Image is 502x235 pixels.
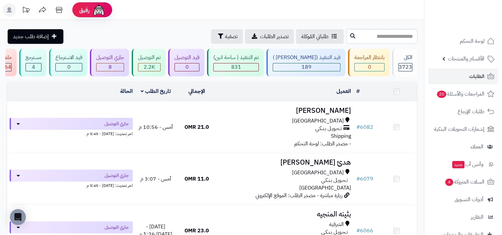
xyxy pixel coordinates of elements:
[175,54,199,61] div: قيد التوصيل
[336,87,351,95] a: العميل
[67,63,71,71] span: 0
[32,63,35,71] span: 4
[321,177,348,184] span: تـحـويـل بـنـكـي
[301,33,328,40] span: طلباتي المُوكلة
[356,87,360,95] a: #
[92,3,106,17] img: ai-face.png
[220,107,351,115] h3: [PERSON_NAME]
[437,91,446,98] span: 20
[428,104,498,119] a: طلبات الإرجاع
[428,68,498,84] a: الطلبات
[26,63,41,71] div: 4
[108,63,112,71] span: 8
[331,132,351,140] span: Shipping
[470,142,483,151] span: العملاء
[355,63,384,71] div: 0
[292,117,344,125] span: [GEOGRAPHIC_DATA]
[220,159,351,166] h3: هدئ [PERSON_NAME]
[273,63,340,71] div: 189
[8,29,63,44] a: إضافة طلب جديد
[296,29,344,44] a: طلباتي المُوكلة
[184,175,209,183] span: 11.0 OMR
[458,107,484,116] span: طلبات الإرجاع
[225,33,238,40] span: تصفية
[356,175,373,183] a: #6079
[428,86,498,102] a: المراجعات والأسئلة20
[299,184,351,192] span: [GEOGRAPHIC_DATA]
[138,54,161,61] div: تم التوصيل
[391,49,419,76] a: الكل3723
[214,63,258,71] div: 831
[1,54,12,61] div: ملغي
[356,175,360,183] span: #
[460,37,484,46] span: لوحة التحكم
[398,54,412,61] div: الكل
[428,174,498,190] a: السلات المتروكة4
[354,54,385,61] div: بانتظار المراجعة
[144,63,155,71] span: 2.2K
[457,5,496,19] img: logo-2.png
[55,54,82,61] div: قيد الاسترجاع
[138,63,160,71] div: 2227
[105,172,129,179] span: جاري التوصيل
[105,120,129,127] span: جاري التوصيل
[245,29,294,44] a: تصدير الطلبات
[18,3,34,18] a: تحديثات المنصة
[139,123,173,131] span: أمس - 10:56 م
[206,49,265,76] a: تم التنفيذ ( ساحة اتين) 831
[211,29,243,44] button: تصفية
[130,49,167,76] a: تم التوصيل 2.2K
[428,33,498,49] a: لوحة التحكم
[217,102,354,153] td: - مصدر الطلب: لوحة التحكم
[140,175,171,183] span: أمس - 3:07 م
[292,169,344,177] span: [GEOGRAPHIC_DATA]
[260,33,289,40] span: تصدير الطلبات
[18,49,48,76] a: مسترجع 4
[96,54,124,61] div: جاري التوصيل
[452,161,465,168] span: جديد
[10,209,26,225] div: Open Intercom Messenger
[13,33,49,40] span: إضافة طلب جديد
[10,182,133,189] div: اخر تحديث: [DATE] - 5:45 م
[265,49,347,76] a: قيد التنفيذ ([PERSON_NAME] ) 189
[315,125,342,132] span: تـحـويـل بـنـكـي
[329,221,344,228] span: الشرقية
[120,87,133,95] a: الحالة
[356,123,360,131] span: #
[455,195,483,204] span: أدوات التسويق
[434,124,484,134] span: إشعارات التحويلات البنكية
[79,6,90,14] span: رفيق
[452,160,483,169] span: وآتس آب
[347,49,391,76] a: بانتظار المراجعة 0
[445,177,484,187] span: السلات المتروكة
[141,87,171,95] a: تاريخ الطلب
[184,227,209,235] span: 23.0 OMR
[10,130,133,137] div: اخر تحديث: [DATE] - 5:45 م
[428,121,498,137] a: إشعارات التحويلات البنكية
[185,63,189,71] span: 0
[356,227,360,235] span: #
[428,192,498,207] a: أدوات التسويق
[302,63,312,71] span: 189
[356,123,373,131] a: #6082
[368,63,371,71] span: 0
[89,49,130,76] a: جاري التوصيل 8
[105,224,129,231] span: جاري التوصيل
[1,63,11,71] span: 464
[188,87,205,95] a: الإجمالي
[255,192,342,199] span: زيارة مباشرة - مصدر الطلب: الموقع الإلكتروني
[448,54,484,63] span: الأقسام والمنتجات
[184,123,209,131] span: 21.0 OMR
[445,179,453,186] span: 4
[428,209,498,225] a: التقارير
[231,63,241,71] span: 831
[428,156,498,172] a: وآتس آبجديد
[469,72,484,81] span: الطلبات
[167,49,206,76] a: قيد التوصيل 0
[213,54,259,61] div: تم التنفيذ ( ساحة اتين)
[175,63,199,71] div: 0
[26,54,41,61] div: مسترجع
[356,227,373,235] a: #6066
[48,49,89,76] a: قيد الاسترجاع 0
